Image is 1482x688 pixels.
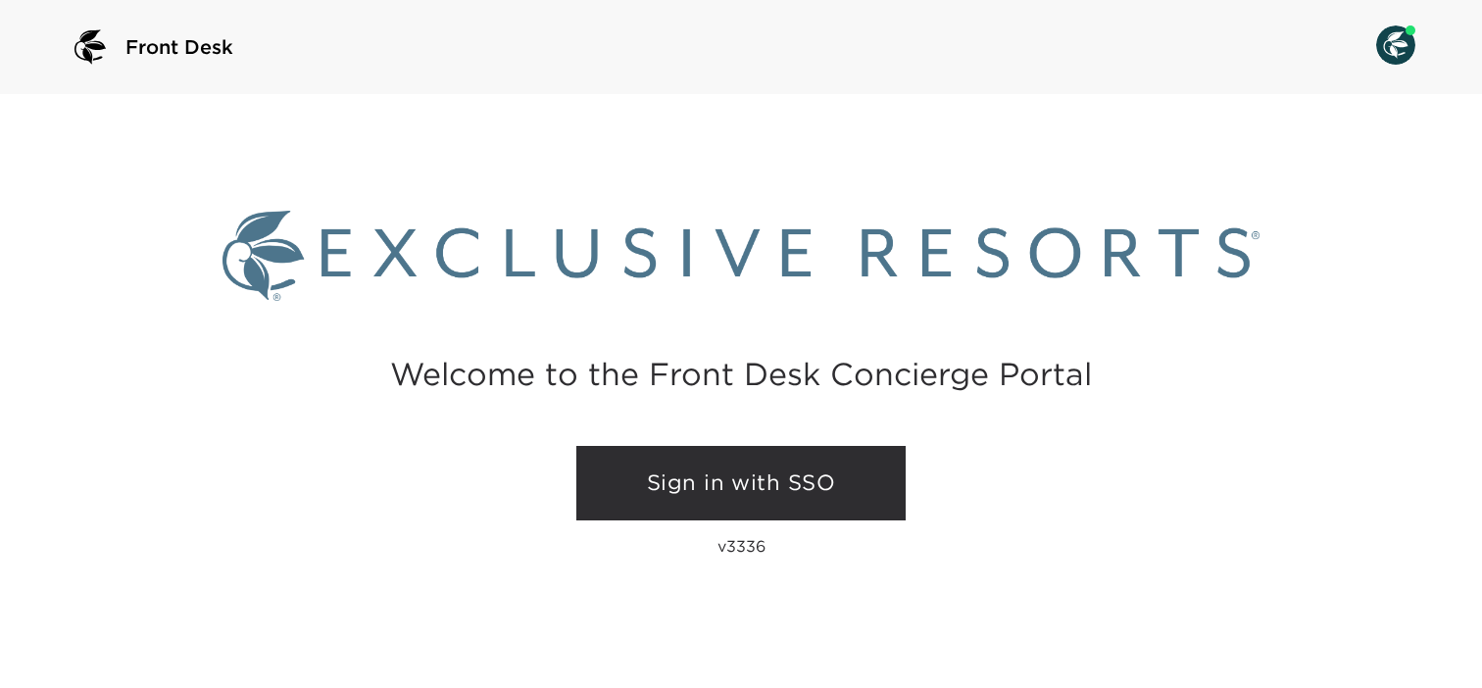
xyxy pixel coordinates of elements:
[67,24,114,71] img: logo
[576,446,906,520] a: Sign in with SSO
[1376,25,1415,65] img: User
[390,359,1092,389] h2: Welcome to the Front Desk Concierge Portal
[222,211,1260,301] img: Exclusive Resorts logo
[125,33,233,61] span: Front Desk
[717,536,766,556] p: v3336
